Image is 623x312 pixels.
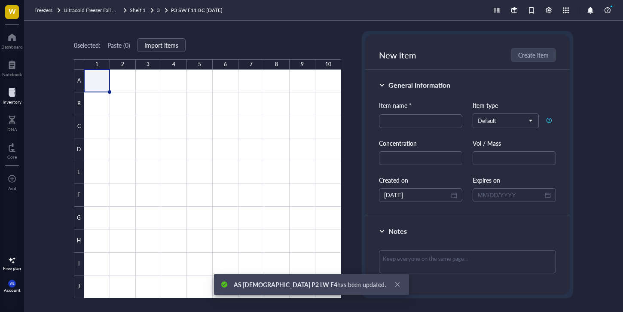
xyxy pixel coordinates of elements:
[74,253,84,275] div: I
[10,282,14,285] span: WL
[137,38,186,52] button: Import items
[379,49,416,61] span: New item
[473,175,556,185] div: Expires on
[7,113,17,132] a: DNA
[473,138,556,148] div: Vol / Mass
[130,6,146,14] span: Shelf 1
[511,48,556,62] button: Create item
[147,59,150,70] div: 3
[172,59,175,70] div: 4
[74,92,84,115] div: B
[301,59,304,70] div: 9
[74,275,84,298] div: J
[144,42,178,49] span: Import items
[198,59,201,70] div: 5
[107,38,130,52] button: Paste (0)
[7,154,17,159] div: Core
[473,101,556,110] div: Item type
[7,141,17,159] a: Core
[1,31,23,49] a: Dashboard
[74,229,84,252] div: H
[250,59,253,70] div: 7
[74,70,84,92] div: A
[64,6,128,15] a: Ultracold Freezer Fall 2025
[394,281,400,288] span: close
[388,80,450,90] div: General information
[121,59,124,70] div: 2
[2,72,22,77] div: Notebook
[157,6,160,14] span: 3
[4,288,21,293] div: Account
[34,6,52,14] span: Freezers
[74,40,101,50] div: 0 selected:
[74,115,84,138] div: C
[234,280,337,289] b: AS [DEMOGRAPHIC_DATA] P2 LW F4
[1,44,23,49] div: Dashboard
[8,186,16,191] div: Add
[478,190,543,200] input: MM/DD/YYYY
[74,207,84,229] div: G
[3,266,21,271] div: Free plan
[9,6,16,16] span: W
[388,226,407,236] div: Notes
[379,175,462,185] div: Created on
[478,117,532,125] span: Default
[393,280,402,289] a: Close
[130,6,169,15] a: Shelf 13
[74,184,84,207] div: F
[3,86,21,104] a: Inventory
[384,190,449,200] input: MM/DD/YYYY
[2,58,22,77] a: Notebook
[34,6,62,15] a: Freezers
[95,59,98,70] div: 1
[275,59,278,70] div: 8
[171,6,224,15] a: P3 SW F11 BC [DATE]
[7,127,17,132] div: DNA
[74,138,84,161] div: D
[379,138,462,148] div: Concentration
[3,99,21,104] div: Inventory
[325,59,331,70] div: 10
[379,101,412,110] div: Item name
[224,59,227,70] div: 6
[64,6,124,14] span: Ultracold Freezer Fall 2025
[74,161,84,184] div: E
[234,280,386,289] span: has been updated.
